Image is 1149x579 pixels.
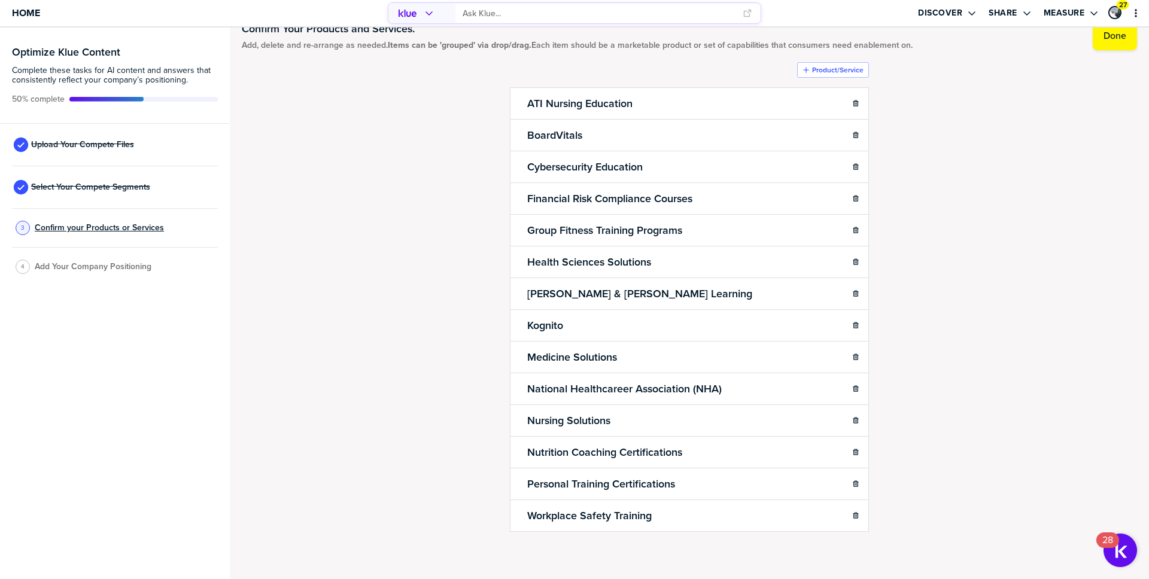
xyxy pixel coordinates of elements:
[21,262,25,271] span: 4
[525,285,755,302] h2: [PERSON_NAME] & [PERSON_NAME] Learning
[35,223,164,233] span: Confirm your Products or Services
[1044,8,1085,19] label: Measure
[31,140,134,150] span: Upload Your Compete Files
[510,151,869,183] li: Cybersecurity Education
[525,349,619,365] h2: Medicine Solutions
[1104,534,1137,567] button: Open Resource Center, 28 new notifications
[463,4,735,23] input: Ask Klue...
[510,436,869,468] li: Nutrition Coaching Certifications
[510,87,869,120] li: ATI Nursing Education
[35,262,151,272] span: Add Your Company Positioning
[525,190,695,207] h2: Financial Risk Compliance Courses
[989,8,1017,19] label: Share
[1104,30,1126,42] label: Done
[510,341,869,373] li: Medicine Solutions
[12,8,40,18] span: Home
[510,373,869,405] li: National Healthcareer Association (NHA)
[388,39,531,51] strong: Items can be 'grouped' via drop/drag.
[510,278,869,310] li: [PERSON_NAME] & [PERSON_NAME] Learning
[21,223,25,232] span: 3
[525,444,685,461] h2: Nutrition Coaching Certifications
[510,468,869,500] li: Personal Training Certifications
[12,47,218,57] h3: Optimize Klue Content
[525,317,566,334] h2: Kognito
[510,404,869,437] li: Nursing Solutions
[510,246,869,278] li: Health Sciences Solutions
[1119,1,1127,10] span: 27
[242,22,913,36] h1: Confirm Your Products and Services.
[525,412,613,429] h2: Nursing Solutions
[812,65,864,75] label: Product/Service
[12,95,65,104] span: Active
[1108,6,1121,19] div: Peter Craigen
[12,66,218,85] span: Complete these tasks for AI content and answers that consistently reflect your company’s position...
[242,41,913,50] span: Add, delete and re-arrange as needed. Each item should be a marketable product or set of capabili...
[918,8,962,19] label: Discover
[510,119,869,151] li: BoardVitals
[525,476,677,492] h2: Personal Training Certifications
[525,507,654,524] h2: Workplace Safety Training
[510,214,869,246] li: Group Fitness Training Programs
[510,182,869,215] li: Financial Risk Compliance Courses
[797,62,869,78] button: Product/Service
[525,159,645,175] h2: Cybersecurity Education
[525,95,635,112] h2: ATI Nursing Education
[525,254,653,270] h2: Health Sciences Solutions
[1107,5,1123,20] a: Edit Profile
[525,380,724,397] h2: National Healthcareer Association (NHA)
[1102,540,1113,556] div: 28
[510,499,869,532] li: Workplace Safety Training
[525,127,585,144] h2: BoardVitals
[1110,7,1120,18] img: 80f7c9fa3b1e01c4e88e1d678b39c264-sml.png
[1093,22,1137,50] button: Done
[510,309,869,342] li: Kognito
[525,222,685,239] h2: Group Fitness Training Programs
[31,182,150,192] span: Select Your Compete Segments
